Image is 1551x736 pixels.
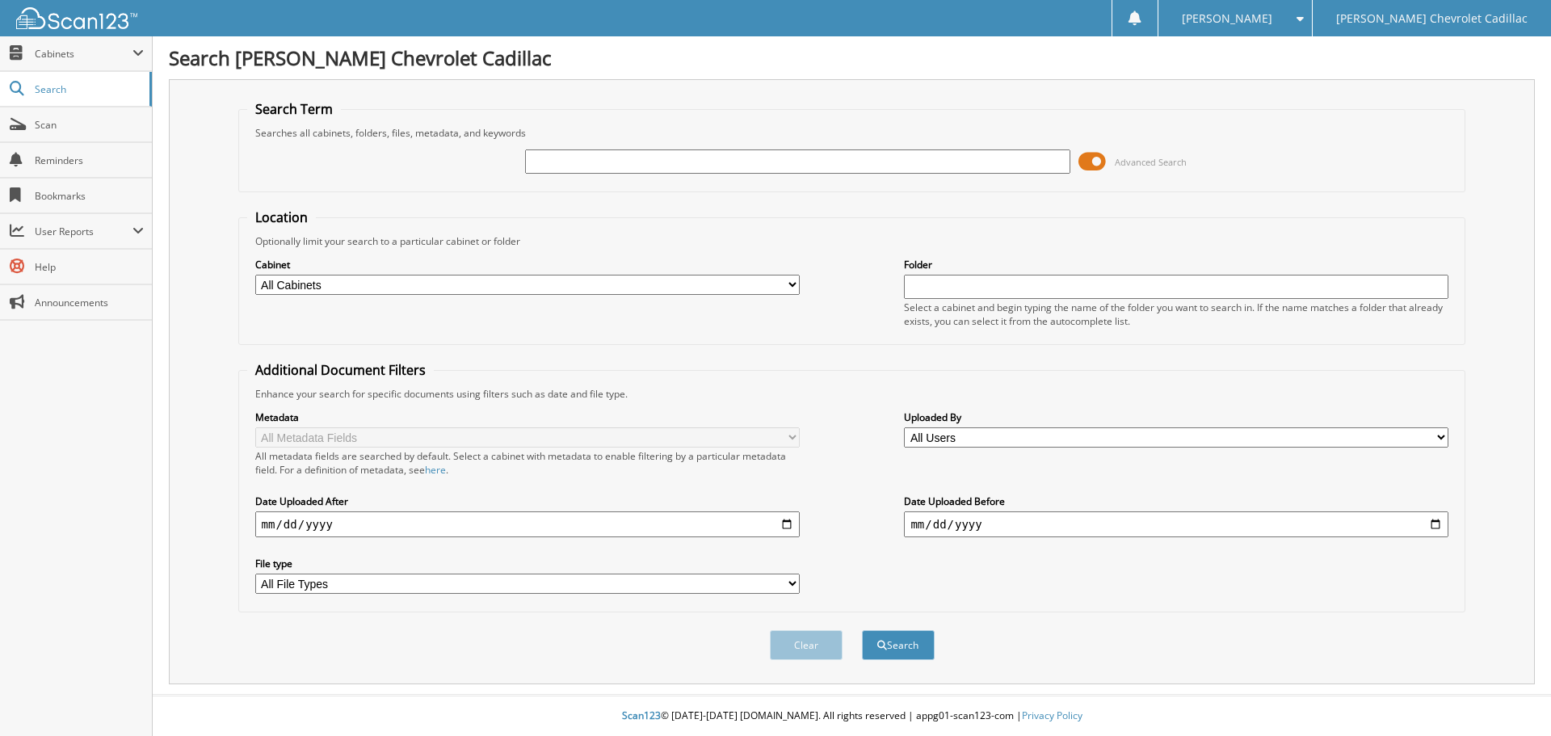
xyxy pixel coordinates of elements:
input: end [904,511,1448,537]
span: Announcements [35,296,144,309]
label: File type [255,557,800,570]
span: [PERSON_NAME] Chevrolet Cadillac [1336,14,1528,23]
span: Advanced Search [1115,156,1187,168]
span: Bookmarks [35,189,144,203]
div: Searches all cabinets, folders, files, metadata, and keywords [247,126,1457,140]
img: scan123-logo-white.svg [16,7,137,29]
label: Cabinet [255,258,800,271]
label: Metadata [255,410,800,424]
span: Scan123 [622,709,661,722]
a: Privacy Policy [1022,709,1082,722]
button: Search [862,630,935,660]
legend: Search Term [247,100,341,118]
span: User Reports [35,225,132,238]
span: Scan [35,118,144,132]
div: © [DATE]-[DATE] [DOMAIN_NAME]. All rights reserved | appg01-scan123-com | [153,696,1551,736]
div: All metadata fields are searched by default. Select a cabinet with metadata to enable filtering b... [255,449,800,477]
button: Clear [770,630,843,660]
div: Select a cabinet and begin typing the name of the folder you want to search in. If the name match... [904,301,1448,328]
label: Date Uploaded After [255,494,800,508]
h1: Search [PERSON_NAME] Chevrolet Cadillac [169,44,1535,71]
legend: Location [247,208,316,226]
label: Uploaded By [904,410,1448,424]
div: Optionally limit your search to a particular cabinet or folder [247,234,1457,248]
label: Date Uploaded Before [904,494,1448,508]
span: Help [35,260,144,274]
span: Reminders [35,154,144,167]
a: here [425,463,446,477]
span: [PERSON_NAME] [1182,14,1272,23]
span: Search [35,82,141,96]
input: start [255,511,800,537]
div: Enhance your search for specific documents using filters such as date and file type. [247,387,1457,401]
label: Folder [904,258,1448,271]
legend: Additional Document Filters [247,361,434,379]
span: Cabinets [35,47,132,61]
